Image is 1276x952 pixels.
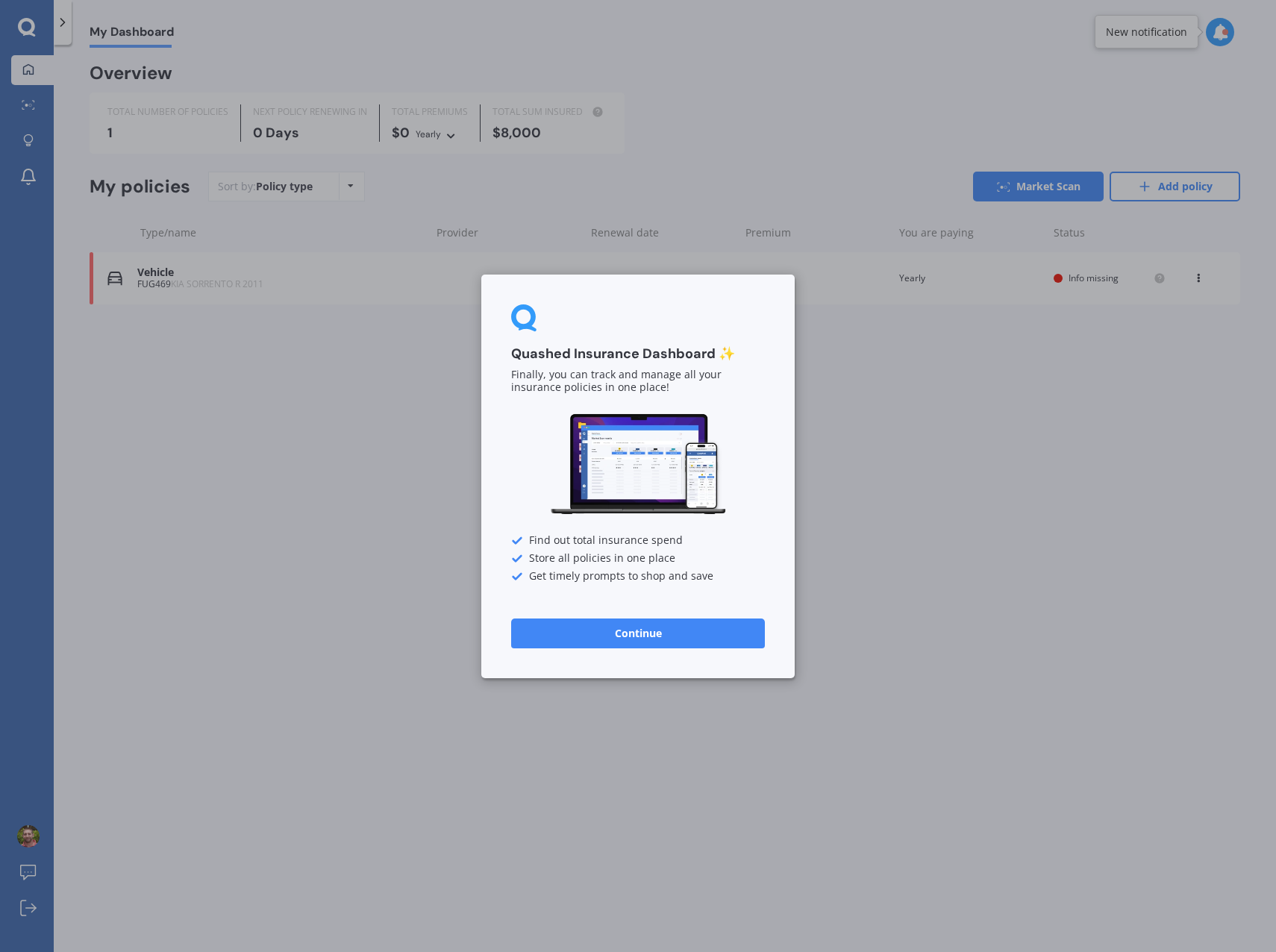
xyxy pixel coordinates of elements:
[511,534,765,546] div: Find out total insurance spend
[511,345,765,363] h3: Quashed Insurance Dashboard ✨
[548,412,728,517] img: Dashboard
[511,369,765,394] p: Finally, you can track and manage all your insurance policies in one place!
[511,552,765,564] div: Store all policies in one place
[511,570,765,582] div: Get timely prompts to shop and save
[511,618,765,648] button: Continue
